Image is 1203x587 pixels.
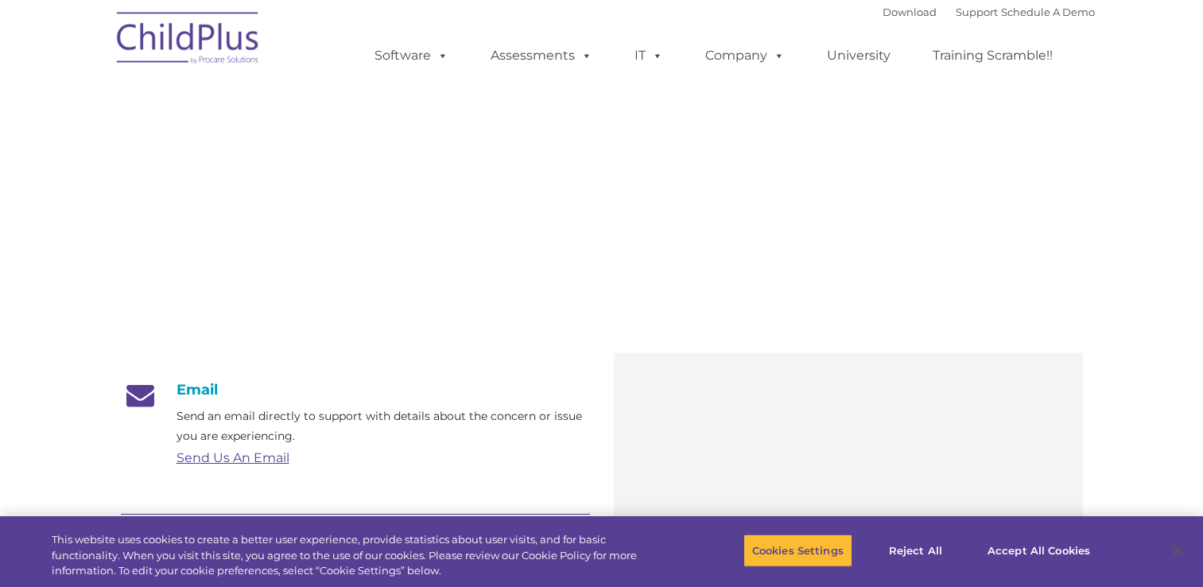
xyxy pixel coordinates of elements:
a: Software [359,40,464,72]
img: ChildPlus by Procare Solutions [109,1,268,80]
button: Cookies Settings [743,534,852,567]
p: Send an email directly to support with details about the concern or issue you are experiencing. [177,406,590,446]
button: Accept All Cookies [979,534,1099,567]
div: This website uses cookies to create a better user experience, provide statistics about user visit... [52,532,662,579]
a: Assessments [475,40,608,72]
font: | [883,6,1095,18]
a: Training Scramble!! [917,40,1069,72]
a: Support [956,6,998,18]
a: Send Us An Email [177,450,289,465]
a: Company [689,40,801,72]
a: Schedule A Demo [1001,6,1095,18]
a: Download [883,6,937,18]
a: University [811,40,906,72]
button: Close [1160,533,1195,568]
h4: Email [121,381,590,398]
a: IT [619,40,679,72]
button: Reject All [866,534,965,567]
